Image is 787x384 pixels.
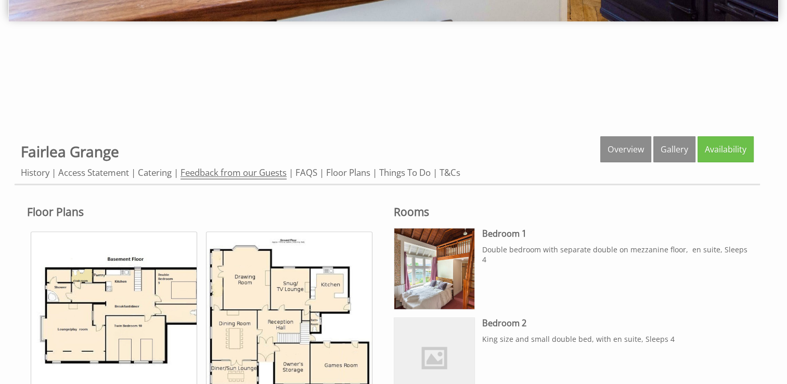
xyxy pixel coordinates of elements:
[326,167,370,178] a: Floor Plans
[482,317,747,329] h3: Bedroom 2
[379,167,431,178] a: Things To Do
[58,167,129,178] a: Access Statement
[21,142,119,161] a: Fairlea Grange
[394,204,748,219] h2: Rooms
[180,167,287,180] a: Feedback from our Guests
[600,136,651,162] a: Overview
[138,167,172,178] a: Catering
[482,334,747,344] p: King size and small double bed, with en suite, Sleeps 4
[698,136,754,162] a: Availability
[482,245,747,264] p: Double bedroom with separate double on mezzanine floor, en suite, Sleeps 4
[295,167,317,178] a: FAQS
[440,167,460,178] a: T&Cs
[27,204,381,219] h2: Floor Plans
[21,167,49,178] a: History
[6,48,781,126] iframe: Customer reviews powered by Trustpilot
[394,228,475,309] img: Bedroom 1
[653,136,695,162] a: Gallery
[482,228,747,239] h3: Bedroom 1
